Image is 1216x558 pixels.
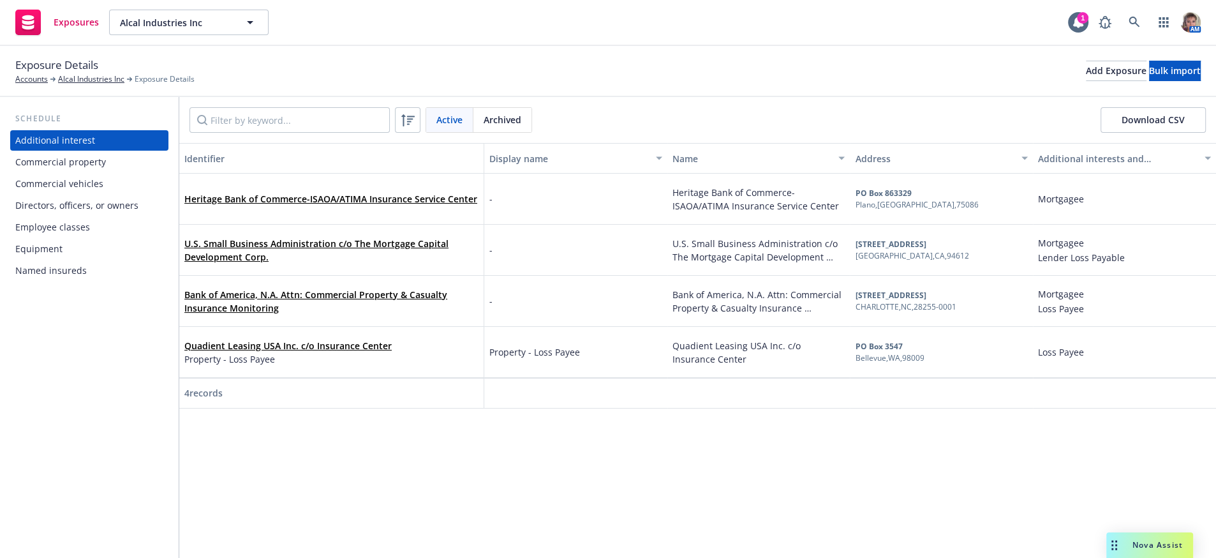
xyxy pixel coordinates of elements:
[489,294,493,308] span: -
[1086,61,1146,81] button: Add Exposure
[484,143,667,174] button: Display name
[15,217,90,238] div: Employee classes
[1132,539,1183,550] span: Nova Assist
[15,73,48,85] a: Accounts
[10,174,168,194] a: Commercial vehicles
[135,73,195,85] span: Exposure Details
[489,152,648,165] div: Display name
[184,288,478,315] span: Bank of America, N.A. Attn: Commercial Property & Casualty Insurance Monitoring
[672,238,840,276] span: U.S. Small Business Administration c/o The Mortgage Capital Development Corp.
[1180,12,1201,33] img: photo
[1038,236,1125,250] span: Mortgagee
[436,113,463,126] span: Active
[109,10,269,35] button: Alcal Industries Inc
[184,152,478,165] div: Identifier
[10,217,168,238] a: Employee classes
[672,186,839,212] span: Heritage Bank of Commerce-ISAOA/ATIMA Insurance Service Center
[184,193,477,205] a: Heritage Bank of Commerce-ISAOA/ATIMA Insurance Service Center
[1038,287,1084,301] span: Mortgagee
[1038,192,1084,206] span: Mortgagee
[672,340,803,365] span: Quadient Leasing USA Inc. c/o Insurance Center
[10,239,168,259] a: Equipment
[850,143,1033,174] button: Address
[672,289,844,328] span: Bank of America, N.A. Attn: Commercial Property & Casualty Insurance Monitoring
[184,352,392,366] span: Property - Loss Payee
[1077,12,1088,24] div: 1
[855,239,926,250] b: [STREET_ADDRESS]
[184,192,477,206] span: Heritage Bank of Commerce-ISAOA/ATIMA Insurance Service Center
[10,152,168,172] a: Commercial property
[484,113,521,126] span: Archived
[1149,61,1201,80] div: Bulk import
[1038,251,1125,264] span: Lender Loss Payable
[1092,10,1118,35] a: Report a Bug
[855,290,926,301] b: [STREET_ADDRESS]
[10,130,168,151] a: Additional interest
[184,238,449,263] a: U.S. Small Business Administration c/o The Mortgage Capital Development Corp.
[184,339,392,352] span: Quadient Leasing USA Inc. c/o Insurance Center
[1086,61,1146,80] div: Add Exposure
[1106,532,1193,558] button: Nova Assist
[189,107,390,133] input: Filter by keyword...
[855,199,978,211] div: Plano , [GEOGRAPHIC_DATA] , 75086
[1038,345,1084,359] span: Loss Payee
[15,152,106,172] div: Commercial property
[1101,107,1206,133] button: Download CSV
[10,260,168,281] a: Named insureds
[1033,143,1216,174] button: Additional interests and endorsements applied
[10,195,168,216] a: Directors, officers, or owners
[10,112,168,125] div: Schedule
[15,260,87,281] div: Named insureds
[15,195,138,216] div: Directors, officers, or owners
[855,352,924,364] div: Bellevue , WA , 98009
[672,152,831,165] div: Name
[58,73,124,85] a: Alcal Industries Inc
[855,250,968,262] div: [GEOGRAPHIC_DATA] , CA , 94612
[15,174,103,194] div: Commercial vehicles
[184,387,223,399] span: 4 records
[1122,10,1147,35] a: Search
[667,143,850,174] button: Name
[855,301,956,313] div: CHARLOTTE , NC , 28255-0001
[489,192,493,206] span: -
[1149,61,1201,81] button: Bulk import
[855,152,1014,165] div: Address
[120,16,230,29] span: Alcal Industries Inc
[855,188,911,199] b: PO Box 863329
[855,341,902,352] b: PO Box 3547
[54,17,99,27] span: Exposures
[1106,532,1122,558] div: Drag to move
[184,289,447,314] a: Bank of America, N.A. Attn: Commercial Property & Casualty Insurance Monitoring
[179,143,484,174] button: Identifier
[489,243,493,257] span: -
[15,239,63,259] div: Equipment
[489,345,580,359] span: Property - Loss Payee
[1038,302,1084,315] span: Loss Payee
[184,340,392,352] a: Quadient Leasing USA Inc. c/o Insurance Center
[15,130,95,151] div: Additional interest
[184,237,478,264] span: U.S. Small Business Administration c/o The Mortgage Capital Development Corp.
[1038,152,1197,165] div: Additional interests and endorsements applied
[10,4,104,40] a: Exposures
[1151,10,1176,35] a: Switch app
[15,57,98,73] span: Exposure Details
